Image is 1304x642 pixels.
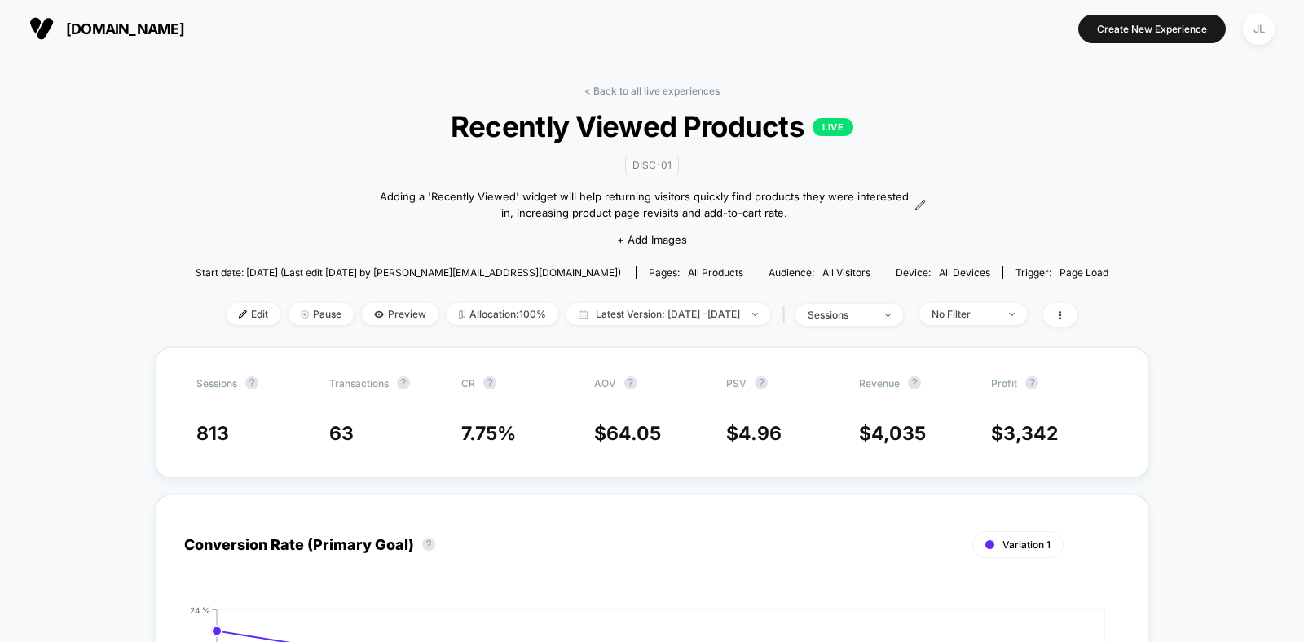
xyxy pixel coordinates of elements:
[196,377,237,389] span: Sessions
[1002,539,1051,551] span: Variation 1
[329,377,389,389] span: Transactions
[1238,12,1280,46] button: JL
[1243,13,1275,45] div: JL
[566,303,770,325] span: Latest Version: [DATE] - [DATE]
[606,422,661,445] span: 64.05
[624,376,637,389] button: ?
[301,310,309,319] img: end
[329,422,354,445] span: 63
[859,377,900,389] span: Revenue
[378,189,910,221] span: Adding a 'Recently Viewed' widget will help returning visitors quickly find products they were in...
[190,605,210,615] tspan: 24 %
[239,310,247,319] img: edit
[24,15,189,42] button: [DOMAIN_NAME]
[1009,313,1015,316] img: end
[726,422,782,445] span: $
[447,303,558,325] span: Allocation: 100%
[885,314,891,317] img: end
[871,422,926,445] span: 4,035
[196,422,229,445] span: 813
[241,109,1063,143] span: Recently Viewed Products
[579,310,588,319] img: calendar
[625,156,679,174] span: DISC-01
[649,266,743,279] div: Pages:
[594,422,661,445] span: $
[688,266,743,279] span: all products
[1003,422,1058,445] span: 3,342
[584,85,720,97] a: < Back to all live experiences
[461,422,516,445] span: 7.75 %
[362,303,438,325] span: Preview
[459,310,465,319] img: rebalance
[483,376,496,389] button: ?
[397,376,410,389] button: ?
[991,422,1058,445] span: $
[461,377,475,389] span: CR
[1015,266,1108,279] div: Trigger:
[813,118,853,136] p: LIVE
[66,20,184,37] span: [DOMAIN_NAME]
[908,376,921,389] button: ?
[289,303,354,325] span: Pause
[991,377,1017,389] span: Profit
[883,266,1002,279] span: Device:
[808,309,873,321] div: sessions
[932,308,997,320] div: No Filter
[422,538,435,551] button: ?
[822,266,870,279] span: All Visitors
[859,422,926,445] span: $
[755,376,768,389] button: ?
[778,303,795,327] span: |
[196,266,621,279] span: Start date: [DATE] (Last edit [DATE] by [PERSON_NAME][EMAIL_ADDRESS][DOMAIN_NAME])
[1078,15,1226,43] button: Create New Experience
[29,16,54,41] img: Visually logo
[769,266,870,279] div: Audience:
[752,313,758,316] img: end
[594,377,616,389] span: AOV
[245,376,258,389] button: ?
[1059,266,1108,279] span: Page Load
[1025,376,1038,389] button: ?
[939,266,990,279] span: all devices
[227,303,280,325] span: Edit
[617,233,687,246] span: + Add Images
[726,377,747,389] span: PSV
[738,422,782,445] span: 4.96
